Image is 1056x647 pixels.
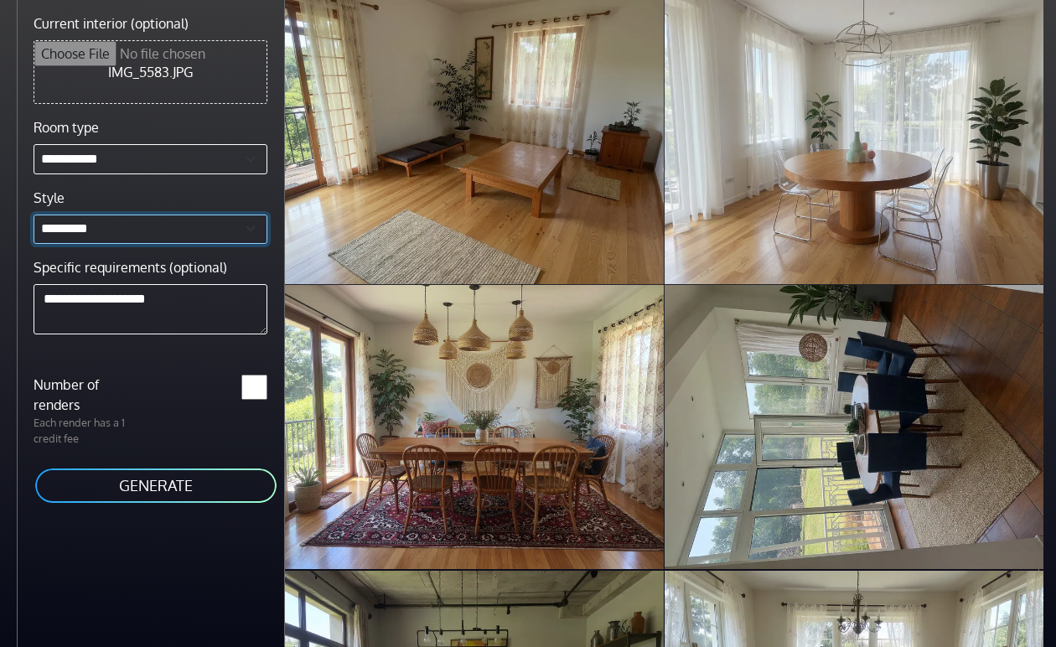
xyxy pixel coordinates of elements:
label: Style [34,188,65,208]
button: GENERATE [34,467,278,505]
label: Specific requirements (optional) [34,257,227,277]
label: Current interior (optional) [34,13,189,34]
p: Each render has a 1 credit fee [23,415,151,447]
label: Room type [34,117,99,137]
label: Number of renders [23,375,151,415]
